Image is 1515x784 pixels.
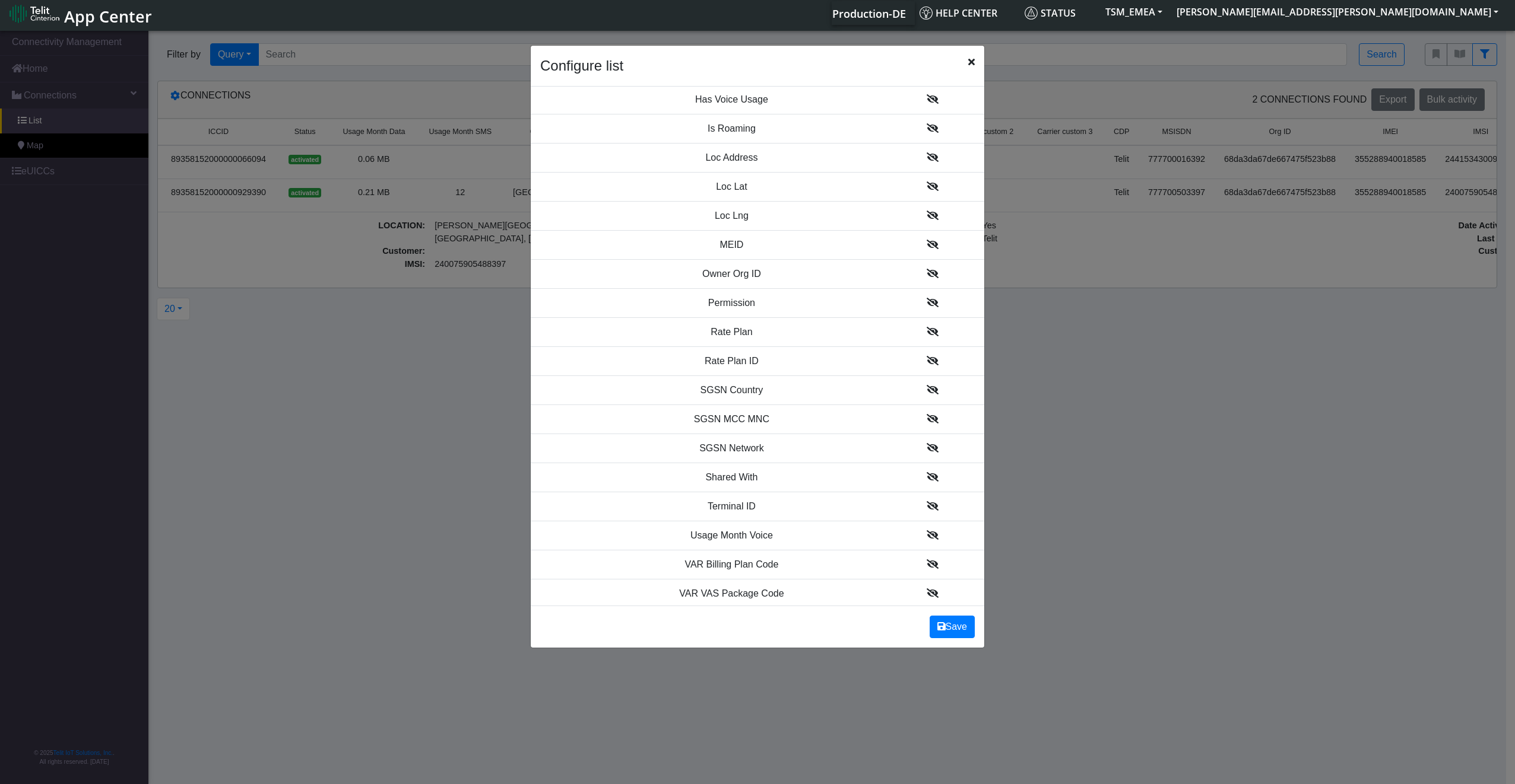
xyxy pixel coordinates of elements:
td: Terminal ID [583,492,881,521]
a: Your current platform instance [832,1,905,25]
span: Production-DE [832,7,906,21]
span: Close [968,55,975,69]
td: Usage Month Voice [583,521,881,550]
td: SGSN MCC MNC [583,405,881,434]
td: Rate Plan ID [583,347,881,376]
td: Has Voice Usage [583,85,881,114]
td: Loc Lng [583,202,881,231]
td: MEID [583,231,881,260]
td: Loc Address [583,144,881,173]
h4: Configure list [540,55,623,77]
button: TSM_EMEA [1098,1,1169,23]
td: Is Roaming [583,114,881,144]
td: Owner Org ID [583,260,881,289]
img: status.svg [1025,7,1038,20]
button: [PERSON_NAME][EMAIL_ADDRESS][PERSON_NAME][DOMAIN_NAME] [1169,1,1506,23]
td: SGSN Country [583,376,881,405]
button: Save [930,616,975,638]
td: Loc Lat [583,173,881,202]
span: Status [1025,7,1076,20]
td: Rate Plan [583,318,881,347]
span: Help center [920,7,997,20]
td: Permission [583,289,881,318]
td: SGSN Network [583,434,881,463]
td: VAR Billing Plan Code [583,550,881,579]
td: Shared With [583,463,881,492]
img: knowledge.svg [920,7,933,20]
span: App Center [64,5,152,27]
td: VAR VAS Package Code [583,579,881,608]
img: logo-telit-cinterion-gw-new.png [9,4,59,23]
